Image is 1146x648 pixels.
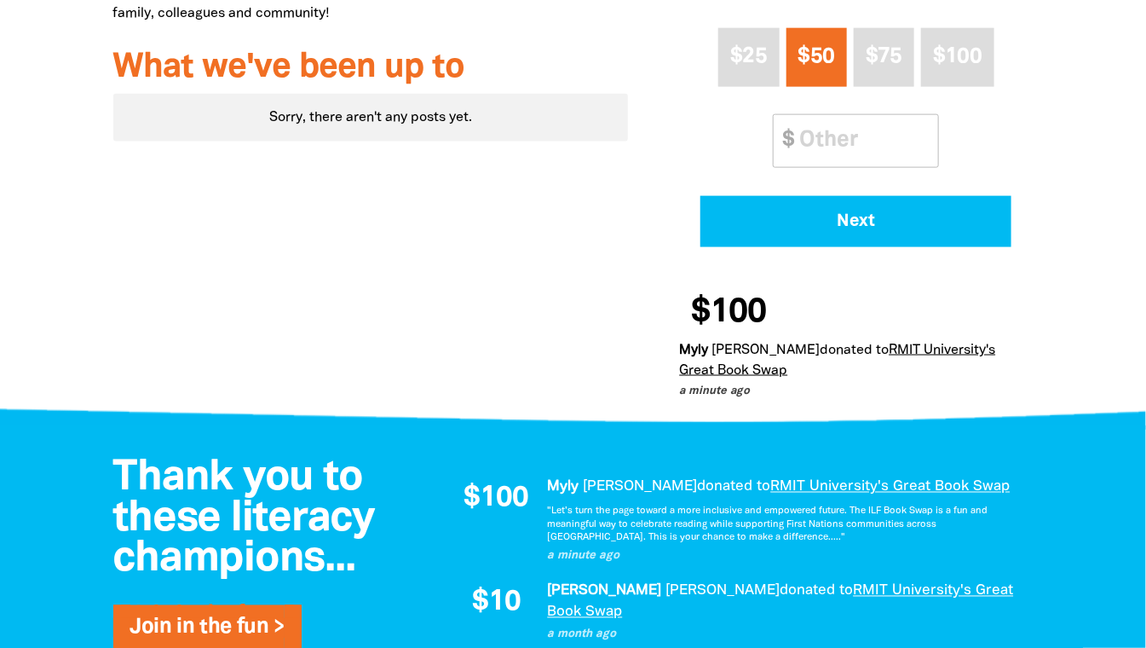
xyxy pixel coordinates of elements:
[780,585,853,598] span: donated to
[113,94,629,142] div: Paginated content
[921,28,994,87] button: $100
[691,296,766,330] span: $100
[679,344,708,356] em: Myly
[464,485,529,514] span: $100
[113,49,629,87] h3: What we've been up to
[933,47,982,67] span: $100
[700,196,1011,247] button: Pay with Credit Card
[547,627,1016,644] p: a month ago
[547,548,1016,565] p: a minute ago
[113,94,629,142] div: Sorry, there aren't any posts yet.
[665,585,780,598] em: [PERSON_NAME]
[798,47,835,67] span: $50
[547,481,579,494] em: Myly
[711,344,820,356] em: [PERSON_NAME]
[730,47,767,67] span: $25
[453,477,1016,644] div: Donation stream
[770,481,1010,494] a: RMIT University's Great Book Swap
[787,115,938,167] input: Other
[130,618,285,638] a: Join in the fun >
[679,384,1019,401] p: a minute ago
[453,477,1016,644] div: Paginated content
[854,28,914,87] button: $75
[866,47,902,67] span: $75
[724,213,988,230] span: Next
[547,585,661,598] em: [PERSON_NAME]
[679,286,1033,401] div: Donation stream
[718,28,779,87] button: $25
[472,589,521,618] span: $10
[583,481,697,494] em: [PERSON_NAME]
[820,344,889,356] span: donated to
[786,28,847,87] button: $50
[547,507,988,542] em: "Let’s turn the page toward a more inclusive and empowered future. The ILF Book Swap is a fun and...
[113,460,375,580] span: Thank you to these literacy champions...
[774,115,794,167] span: $
[697,481,770,494] span: donated to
